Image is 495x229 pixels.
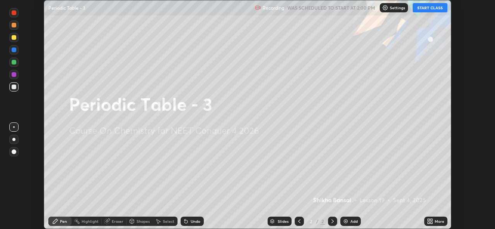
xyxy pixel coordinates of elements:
p: Periodic Table - 3 [48,5,85,11]
img: class-settings-icons [382,5,388,11]
div: Pen [60,219,67,223]
div: Highlight [82,219,99,223]
div: Eraser [112,219,123,223]
div: Slides [278,219,288,223]
div: More [435,219,444,223]
h5: WAS SCHEDULED TO START AT 2:00 PM [287,4,375,11]
button: START CLASS [413,3,447,12]
div: Add [350,219,358,223]
div: Undo [191,219,200,223]
div: 2 [307,219,315,224]
img: recording.375f2c34.svg [255,5,261,11]
p: Recording [263,5,284,11]
div: Select [163,219,174,223]
p: Settings [390,6,405,10]
div: Shapes [137,219,150,223]
img: add-slide-button [343,218,349,224]
div: 2 [320,218,325,225]
div: / [316,219,319,224]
